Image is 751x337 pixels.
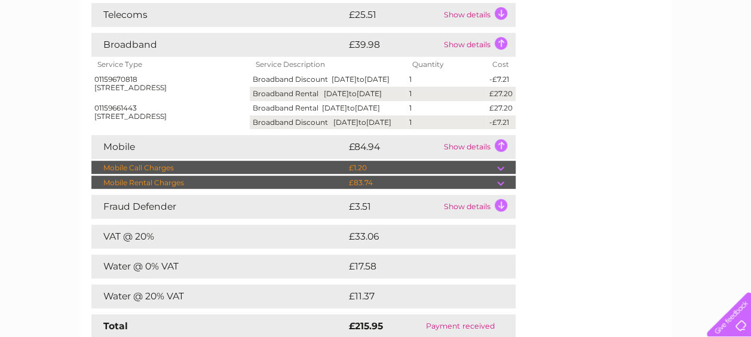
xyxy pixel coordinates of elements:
td: -£7.21 [486,72,515,87]
td: 1 [406,101,486,115]
td: Broadband Rental [DATE] [DATE] [250,101,406,115]
span: to [347,103,355,112]
th: Service Type [91,57,250,72]
strong: £215.95 [349,320,383,332]
td: Mobile [91,135,346,159]
span: to [357,75,364,84]
div: Clear Business is a trading name of Verastar Limited (registered in [GEOGRAPHIC_DATA] No. 3667643... [94,7,658,58]
td: -£7.21 [486,115,515,130]
a: Energy [571,51,597,60]
th: Service Description [250,57,406,72]
td: Broadband Discount [DATE] [DATE] [250,115,406,130]
a: Log out [712,51,740,60]
div: 01159661443 [STREET_ADDRESS] [94,104,247,121]
span: to [349,89,357,98]
td: Water @ 0% VAT [91,255,346,278]
td: £25.51 [346,3,441,27]
a: Water [541,51,563,60]
td: £11.37 [346,284,489,308]
td: Mobile Call Charges [91,161,346,175]
a: Telecoms [604,51,640,60]
a: Contact [672,51,701,60]
td: Broadband Discount [DATE] [DATE] [250,72,406,87]
td: £1.20 [346,161,497,175]
td: Fraud Defender [91,195,346,219]
td: VAT @ 20% [91,225,346,249]
td: £27.20 [486,101,515,115]
td: £33.06 [346,225,492,249]
td: £39.98 [346,33,441,57]
td: Show details [441,3,516,27]
div: 01159670818 [STREET_ADDRESS] [94,75,247,92]
td: Show details [441,135,516,159]
img: logo.png [26,31,87,68]
td: £83.74 [346,176,497,190]
td: Mobile Rental Charges [91,176,346,190]
td: Broadband Rental [DATE] [DATE] [250,87,406,101]
th: Cost [486,57,515,72]
td: 1 [406,115,486,130]
td: £27.20 [486,87,515,101]
td: Show details [441,33,516,57]
a: Blog [647,51,664,60]
a: 0333 014 3131 [526,6,608,21]
td: 1 [406,72,486,87]
td: £3.51 [346,195,441,219]
td: £84.94 [346,135,441,159]
td: 1 [406,87,486,101]
td: Telecoms [91,3,346,27]
td: Broadband [91,33,346,57]
span: to [358,118,366,127]
td: Water @ 20% VAT [91,284,346,308]
td: £17.58 [346,255,490,278]
strong: Total [103,320,128,332]
th: Quantity [406,57,486,72]
td: Show details [441,195,516,219]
